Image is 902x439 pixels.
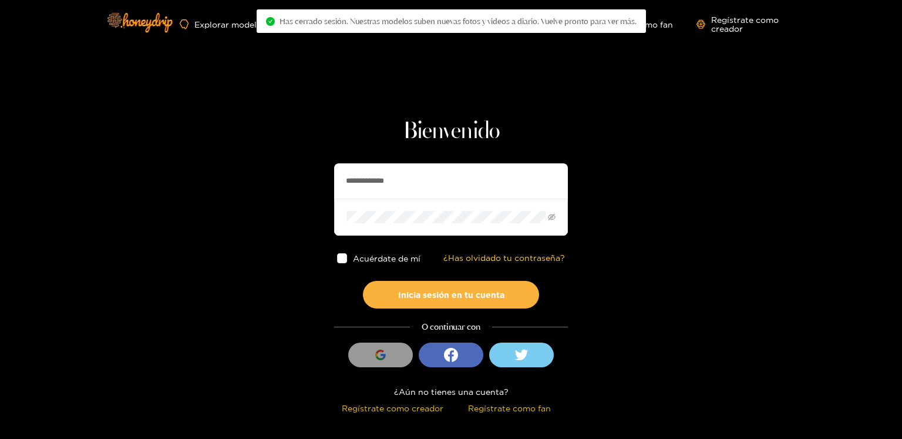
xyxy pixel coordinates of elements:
[280,16,637,26] font: Has cerrado sesión. Nuestras modelos suben nuevas fotos y videos a diario. Vuelve pronto para ver...
[711,15,779,33] font: Regístrate como creador
[353,254,420,263] font: Acuérdate de mí
[266,17,275,26] span: círculo de control
[363,281,539,309] button: Inicia sesión en tu cuenta
[394,387,509,396] font: ¿Aún no tienes una cuenta?
[548,213,556,221] span: invisible para los ojos
[443,253,565,262] font: ¿Has olvidado tu contraseña?
[342,404,443,413] font: Regístrate como creador
[403,120,500,143] font: Bienvenido
[180,19,266,29] a: Explorar modelos
[398,290,504,299] font: Inicia sesión en tu cuenta
[422,321,480,332] font: O continuar con
[468,404,551,413] font: Regístrate como fan
[696,15,803,33] a: Regístrate como creador
[194,20,266,29] font: Explorar modelos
